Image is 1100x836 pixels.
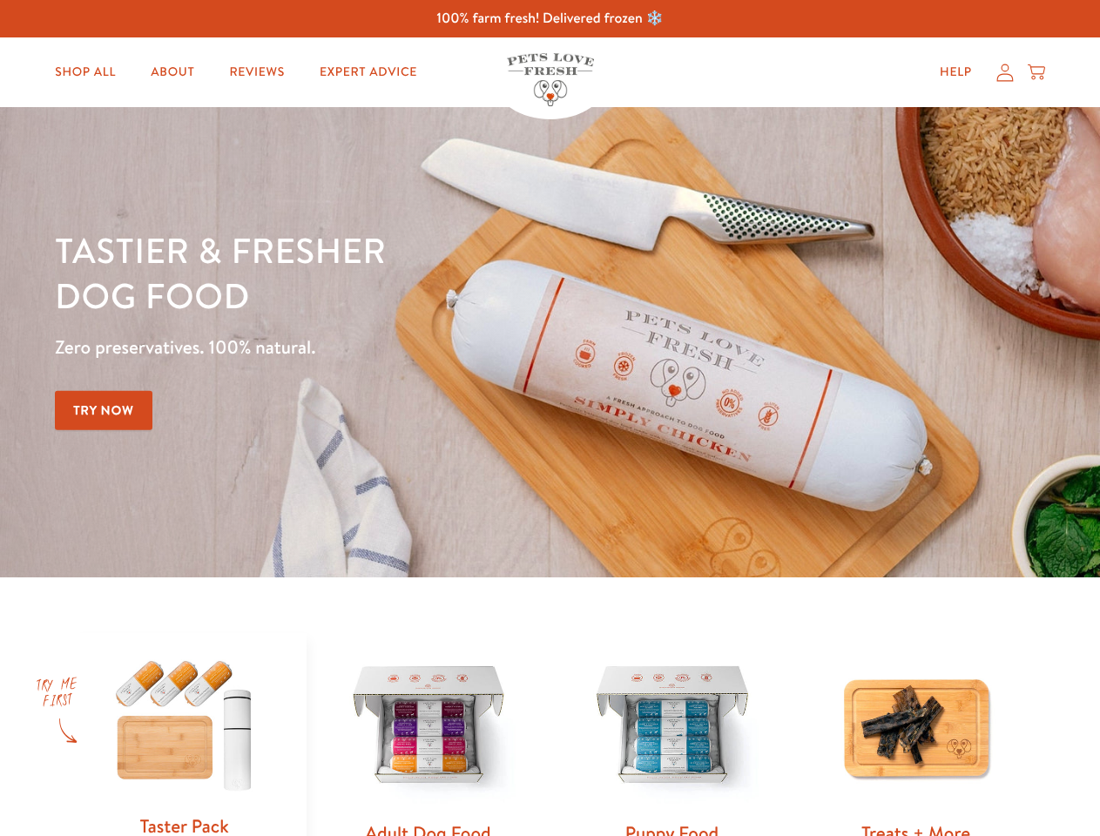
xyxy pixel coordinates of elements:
h1: Tastier & fresher dog food [55,227,715,318]
a: About [137,55,208,90]
img: Pets Love Fresh [507,53,594,106]
p: Zero preservatives. 100% natural. [55,332,715,363]
a: Expert Advice [306,55,431,90]
a: Reviews [215,55,298,90]
a: Try Now [55,391,152,430]
a: Shop All [41,55,130,90]
a: Help [926,55,986,90]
